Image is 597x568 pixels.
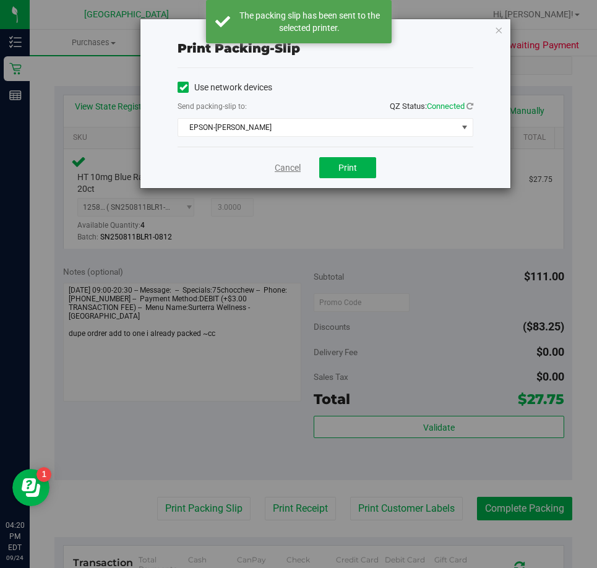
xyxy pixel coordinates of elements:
[237,9,382,34] div: The packing slip has been sent to the selected printer.
[275,161,301,174] a: Cancel
[37,467,51,482] iframe: Resource center unread badge
[12,469,49,506] iframe: Resource center
[319,157,376,178] button: Print
[178,119,457,136] span: EPSON-[PERSON_NAME]
[427,101,465,111] span: Connected
[178,101,247,112] label: Send packing-slip to:
[390,101,473,111] span: QZ Status:
[178,81,272,94] label: Use network devices
[457,119,473,136] span: select
[178,41,300,56] span: Print packing-slip
[338,163,357,173] span: Print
